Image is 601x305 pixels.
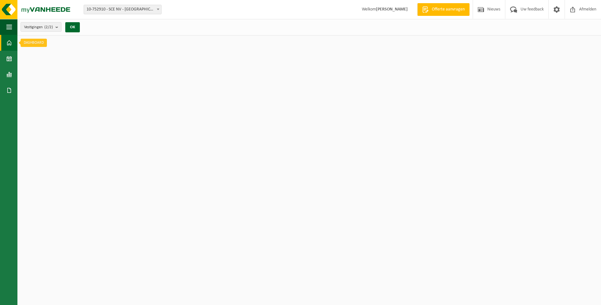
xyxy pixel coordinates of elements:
span: Vestigingen [24,23,53,32]
span: Offerte aanvragen [430,6,466,13]
a: Offerte aanvragen [417,3,470,16]
span: 10-752910 - SCE NV - LICHTERVELDE [84,5,161,14]
count: (2/2) [44,25,53,29]
strong: [PERSON_NAME] [376,7,408,12]
button: OK [65,22,80,32]
button: Vestigingen(2/2) [21,22,61,32]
